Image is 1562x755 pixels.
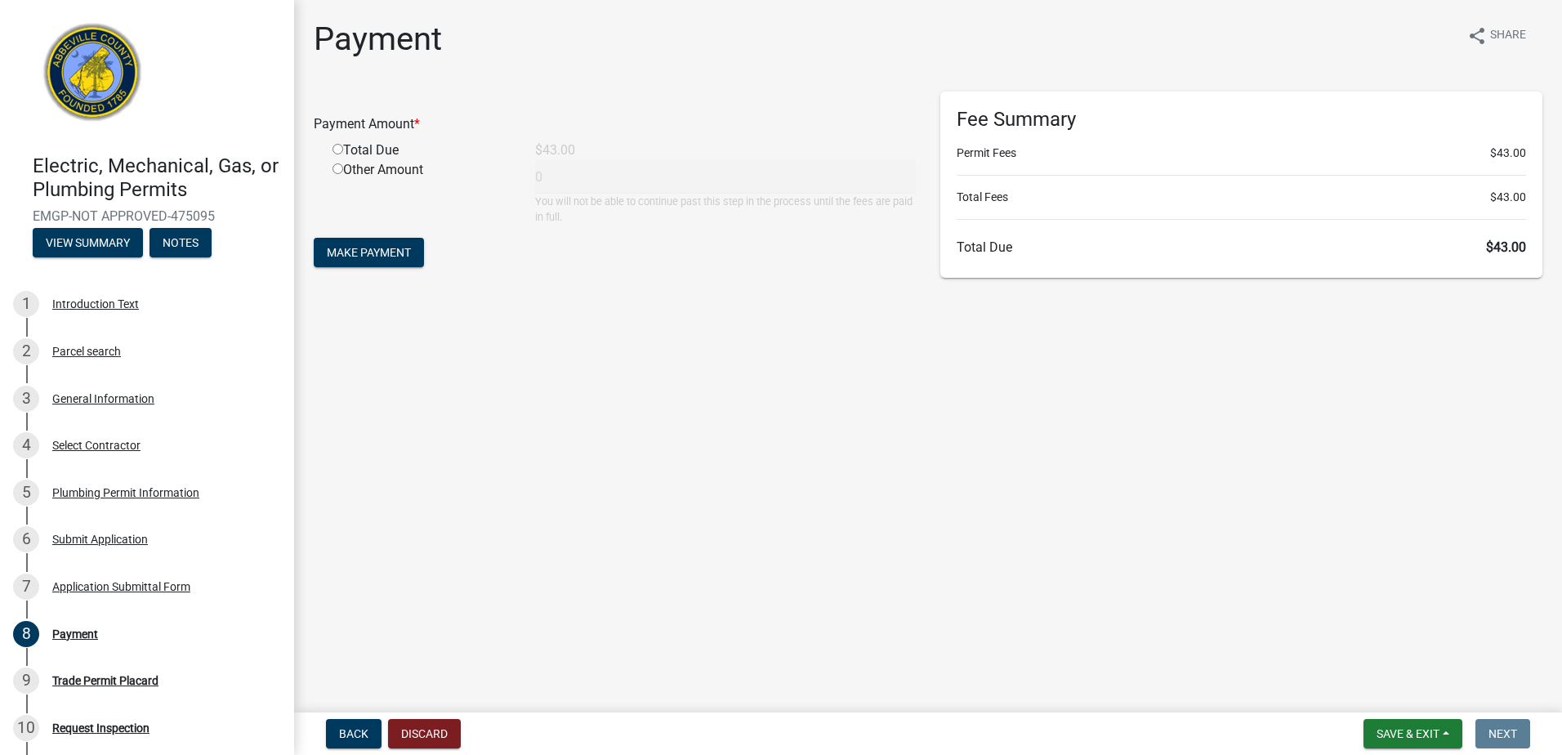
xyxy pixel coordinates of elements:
[320,160,523,225] div: Other Amount
[301,114,928,134] div: Payment Amount
[1486,239,1526,255] span: $43.00
[33,228,143,257] button: View Summary
[339,727,368,740] span: Back
[52,581,190,592] div: Application Submittal Form
[1454,20,1539,51] button: shareShare
[52,487,199,498] div: Plumbing Permit Information
[13,480,39,506] div: 5
[957,145,1526,162] li: Permit Fees
[13,338,39,364] div: 2
[13,432,39,458] div: 4
[1490,145,1526,162] span: $43.00
[13,715,39,741] div: 10
[388,719,461,748] button: Discard
[1363,719,1462,748] button: Save & Exit
[52,675,158,686] div: Trade Permit Placard
[13,668,39,694] div: 9
[327,246,411,259] span: Make Payment
[957,239,1526,255] h6: Total Due
[13,574,39,600] div: 7
[957,189,1526,206] li: Total Fees
[314,20,442,59] h1: Payment
[1488,727,1517,740] span: Next
[52,628,98,640] div: Payment
[1490,189,1526,206] span: $43.00
[13,621,39,647] div: 8
[52,393,154,404] div: General Information
[33,237,143,250] wm-modal-confirm: Summary
[33,154,281,202] h4: Electric, Mechanical, Gas, or Plumbing Permits
[52,346,121,357] div: Parcel search
[326,719,382,748] button: Back
[150,228,212,257] button: Notes
[52,298,139,310] div: Introduction Text
[52,440,141,451] div: Select Contractor
[1467,26,1487,46] i: share
[33,17,153,137] img: Abbeville County, South Carolina
[957,108,1526,132] h6: Fee Summary
[1490,26,1526,46] span: Share
[314,238,424,267] button: Make Payment
[150,237,212,250] wm-modal-confirm: Notes
[1475,719,1530,748] button: Next
[52,534,148,545] div: Submit Application
[1377,727,1439,740] span: Save & Exit
[13,291,39,317] div: 1
[33,208,261,224] span: EMGP-NOT APPROVED-475095
[320,141,523,160] div: Total Due
[13,526,39,552] div: 6
[52,722,150,734] div: Request Inspection
[13,386,39,412] div: 3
